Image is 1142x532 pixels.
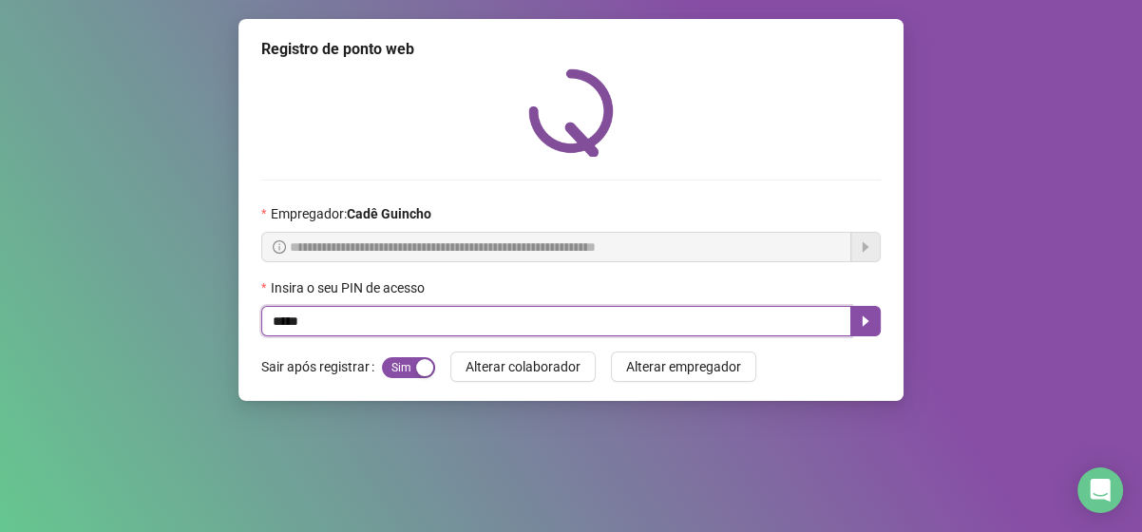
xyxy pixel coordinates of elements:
[346,206,430,221] strong: Cadê Guincho
[858,313,873,329] span: caret-right
[270,203,430,224] span: Empregador :
[466,356,581,377] span: Alterar colaborador
[261,277,436,298] label: Insira o seu PIN de acesso
[450,351,596,382] button: Alterar colaborador
[261,351,382,382] label: Sair após registrar
[626,356,741,377] span: Alterar empregador
[261,38,881,61] div: Registro de ponto web
[611,351,756,382] button: Alterar empregador
[273,240,286,254] span: info-circle
[528,68,614,157] img: QRPoint
[1077,467,1123,513] div: Open Intercom Messenger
